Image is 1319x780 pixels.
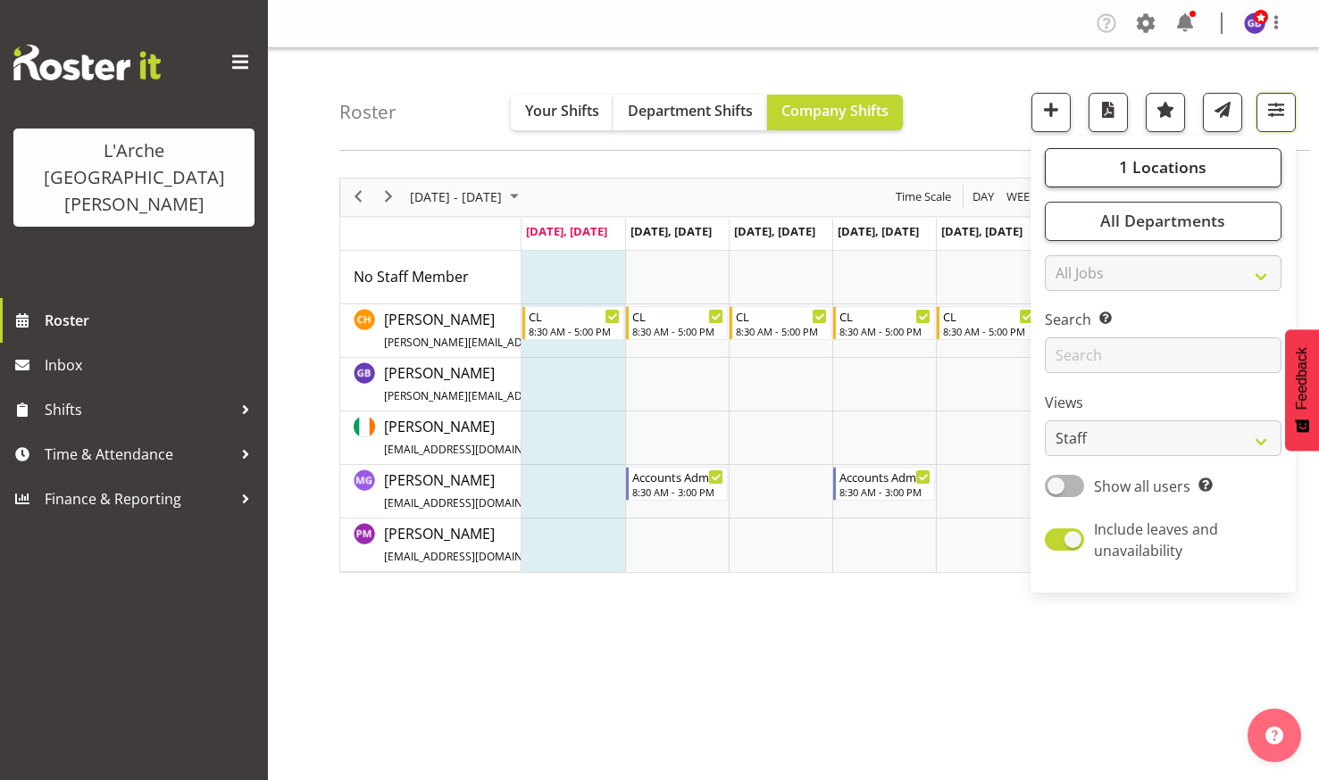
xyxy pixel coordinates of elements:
[1119,156,1206,178] span: 1 Locations
[346,186,371,208] button: Previous
[45,396,232,423] span: Shifts
[384,417,717,458] span: [PERSON_NAME]
[626,467,728,501] div: Michelle Gillard"s event - Accounts Admin Begin From Tuesday, October 7, 2025 at 8:30:00 AM GMT+1...
[31,137,237,218] div: L'Arche [GEOGRAPHIC_DATA][PERSON_NAME]
[839,324,931,338] div: 8:30 AM - 5:00 PM
[626,306,728,340] div: Christopher Hill"s event - CL Begin From Tuesday, October 7, 2025 at 8:30:00 AM GMT+13:00 Ends At...
[407,186,527,208] button: October 2025
[13,45,161,80] img: Rosterit website logo
[943,307,1034,325] div: CL
[404,178,530,216] div: October 06 - 12, 2025
[943,324,1034,338] div: 8:30 AM - 5:00 PM
[1005,186,1039,208] span: Week
[736,307,827,325] div: CL
[1244,12,1265,34] img: gillian-bradshaw10168.jpg
[522,251,1247,572] table: Timeline Week of October 6, 2025
[1089,93,1128,132] button: Download a PDF of the roster according to the set date range.
[377,186,401,208] button: Next
[1045,392,1281,413] label: Views
[1045,148,1281,187] button: 1 Locations
[340,519,522,572] td: Priyadharshini Mani resource
[632,307,723,325] div: CL
[354,266,469,287] a: No Staff Member
[529,324,620,338] div: 8:30 AM - 5:00 PM
[526,223,607,239] span: [DATE], [DATE]
[632,468,723,485] div: Accounts Admin
[1203,93,1242,132] button: Send a list of all shifts for the selected filtered period to all rostered employees.
[734,223,815,239] span: [DATE], [DATE]
[781,101,889,120] span: Company Shifts
[833,467,935,501] div: Michelle Gillard"s event - Accounts Admin Begin From Thursday, October 9, 2025 at 8:30:00 AM GMT+...
[767,95,903,130] button: Company Shifts
[941,223,1023,239] span: [DATE], [DATE]
[384,362,801,405] a: [PERSON_NAME][PERSON_NAME][EMAIL_ADDRESS][DOMAIN_NAME][PERSON_NAME]
[339,178,1248,573] div: Timeline Week of October 6, 2025
[839,307,931,325] div: CL
[1094,477,1190,496] span: Show all users
[1100,210,1225,231] span: All Departments
[529,307,620,325] div: CL
[340,411,522,465] td: Karen Herbert resource
[1004,186,1040,208] button: Timeline Week
[971,186,996,208] span: Day
[1045,309,1281,330] label: Search
[384,442,646,457] span: [EMAIL_ADDRESS][DOMAIN_NAME][PERSON_NAME]
[384,335,730,350] span: [PERSON_NAME][EMAIL_ADDRESS][DOMAIN_NAME][PERSON_NAME]
[340,465,522,519] td: Michelle Gillard resource
[1265,726,1283,744] img: help-xxl-2.png
[628,101,753,120] span: Department Shifts
[45,441,232,468] span: Time & Attendance
[1285,329,1319,451] button: Feedback - Show survey
[384,470,633,511] span: [PERSON_NAME]
[384,523,717,566] a: [PERSON_NAME][EMAIL_ADDRESS][DOMAIN_NAME][PERSON_NAME]
[1045,202,1281,241] button: All Departments
[384,310,801,351] span: [PERSON_NAME]
[384,524,717,565] span: [PERSON_NAME]
[384,309,801,352] a: [PERSON_NAME][PERSON_NAME][EMAIL_ADDRESS][DOMAIN_NAME][PERSON_NAME]
[511,95,614,130] button: Your Shifts
[894,186,953,208] span: Time Scale
[632,485,723,499] div: 8:30 AM - 3:00 PM
[525,101,599,120] span: Your Shifts
[354,267,469,286] span: No Staff Member
[384,495,562,510] span: [EMAIL_ADDRESS][DOMAIN_NAME]
[833,306,935,340] div: Christopher Hill"s event - CL Begin From Thursday, October 9, 2025 at 8:30:00 AM GMT+13:00 Ends A...
[45,307,259,334] span: Roster
[730,306,831,340] div: Christopher Hill"s event - CL Begin From Wednesday, October 8, 2025 at 8:30:00 AM GMT+13:00 Ends ...
[1146,93,1185,132] button: Highlight an important date within the roster.
[632,324,723,338] div: 8:30 AM - 5:00 PM
[384,388,730,403] span: [PERSON_NAME][EMAIL_ADDRESS][DOMAIN_NAME][PERSON_NAME]
[1256,93,1296,132] button: Filter Shifts
[1294,347,1310,410] span: Feedback
[893,186,955,208] button: Time Scale
[340,304,522,358] td: Christopher Hill resource
[970,186,998,208] button: Timeline Day
[736,324,827,338] div: 8:30 AM - 5:00 PM
[614,95,767,130] button: Department Shifts
[45,485,232,512] span: Finance & Reporting
[937,306,1039,340] div: Christopher Hill"s event - CL Begin From Friday, October 10, 2025 at 8:30:00 AM GMT+13:00 Ends At...
[1031,93,1071,132] button: Add a new shift
[838,223,919,239] span: [DATE], [DATE]
[1045,337,1281,373] input: Search
[343,178,373,216] div: previous period
[340,251,522,304] td: No Staff Member resource
[1094,519,1218,560] span: Include leaves and unavailability
[45,352,259,378] span: Inbox
[384,549,646,564] span: [EMAIL_ADDRESS][DOMAIN_NAME][PERSON_NAME]
[839,468,931,485] div: Accounts Admin
[630,223,712,239] span: [DATE], [DATE]
[522,306,624,340] div: Christopher Hill"s event - CL Begin From Monday, October 6, 2025 at 8:30:00 AM GMT+13:00 Ends At ...
[373,178,404,216] div: next period
[384,469,633,512] a: [PERSON_NAME][EMAIL_ADDRESS][DOMAIN_NAME]
[408,186,504,208] span: [DATE] - [DATE]
[340,358,522,411] td: Gillian Bradshaw resource
[384,363,801,404] span: [PERSON_NAME]
[839,485,931,499] div: 8:30 AM - 3:00 PM
[384,416,717,459] a: [PERSON_NAME][EMAIL_ADDRESS][DOMAIN_NAME][PERSON_NAME]
[339,102,397,122] h4: Roster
